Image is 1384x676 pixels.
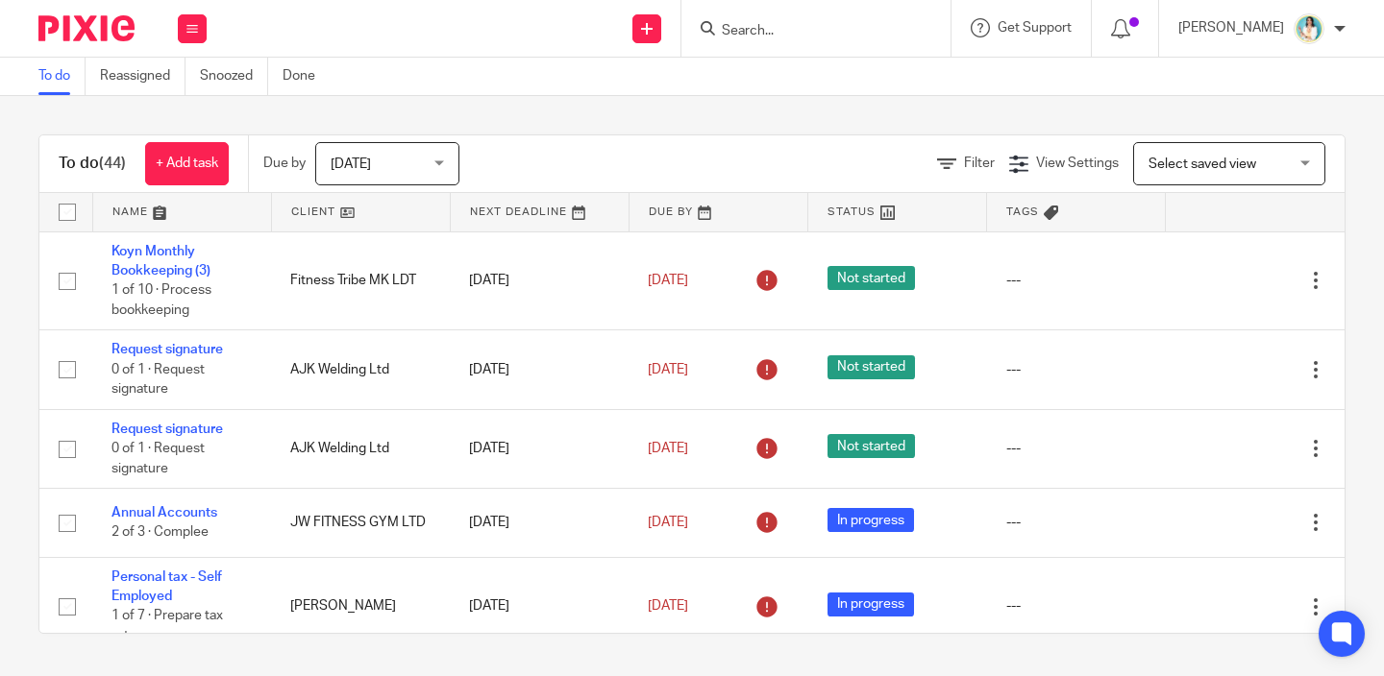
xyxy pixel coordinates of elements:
span: Not started [828,355,915,379]
span: [DATE] [648,442,688,455]
td: Fitness Tribe MK LDT [271,231,450,330]
span: 1 of 7 · Prepare tax return [111,610,223,643]
p: [PERSON_NAME] [1178,18,1284,37]
span: Select saved view [1149,157,1256,171]
span: In progress [828,592,914,616]
span: [DATE] [648,516,688,529]
span: 1 of 10 · Process bookkeeping [111,283,211,317]
td: AJK Welding Ltd [271,409,450,488]
td: [DATE] [450,557,629,656]
span: Tags [1006,206,1039,217]
div: --- [1006,439,1147,458]
span: In progress [828,508,914,532]
p: Due by [263,154,306,173]
td: JW FITNESS GYM LTD [271,489,450,557]
a: Request signature [111,422,223,436]
div: --- [1006,360,1147,379]
td: [DATE] [450,231,629,330]
div: --- [1006,513,1147,532]
span: 0 of 1 · Request signature [111,363,205,397]
a: Snoozed [200,58,268,95]
h1: To do [59,154,126,174]
span: Not started [828,434,915,458]
img: Koyn.jpg [1294,13,1324,44]
span: (44) [99,156,126,171]
a: Done [283,58,330,95]
input: Search [720,23,893,40]
a: Personal tax - Self Employed [111,570,222,603]
a: + Add task [145,142,229,185]
a: Request signature [111,343,223,356]
td: [PERSON_NAME] [271,557,450,656]
td: AJK Welding Ltd [271,330,450,409]
span: [DATE] [648,274,688,287]
td: [DATE] [450,489,629,557]
span: [DATE] [648,599,688,613]
td: [DATE] [450,330,629,409]
span: Not started [828,266,915,290]
a: To do [38,58,86,95]
span: [DATE] [331,157,371,171]
span: Get Support [998,21,1072,35]
a: Reassigned [100,58,185,95]
td: [DATE] [450,409,629,488]
span: Filter [964,157,995,170]
a: Koyn Monthly Bookkeeping (3) [111,245,210,278]
img: Pixie [38,15,135,41]
div: --- [1006,271,1147,290]
span: 0 of 1 · Request signature [111,442,205,475]
div: --- [1006,596,1147,616]
span: [DATE] [648,363,688,376]
span: 2 of 3 · Complee [111,526,209,540]
span: View Settings [1036,157,1119,170]
a: Annual Accounts [111,506,217,519]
